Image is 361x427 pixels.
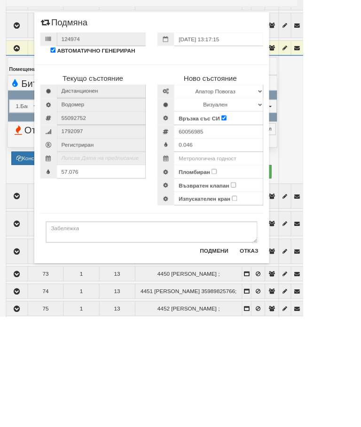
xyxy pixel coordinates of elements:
label: АВТОМАТИЧНО ГЕНЕРИРАН [68,105,161,115]
label: Изпускателен кран [213,282,275,291]
input: Дата на подмяна [207,88,314,104]
input: Възвратен клапан [275,267,281,273]
label: Възвратен клапан [213,266,273,275]
input: Пломбиран [252,251,258,257]
h4: Текущо състояние [48,139,174,148]
i: Липсва Дата на предписание [73,234,165,241]
input: Номер на протокол [68,88,174,104]
button: Отказ [280,341,314,356]
span: Водомер [68,166,174,182]
input: Начално показание [207,214,314,230]
span: Подмяна [48,71,104,88]
input: Връзка със СИ [264,187,270,193]
input: Метрологична годност [207,230,314,246]
label: Връзка със СИ [213,186,262,195]
select: Марка и Модел [207,150,314,166]
input: Сериен номер [207,198,314,214]
span: Сериен номер [68,182,174,198]
span: Дистанционен [68,150,174,166]
span: Радио номер [68,198,174,214]
button: Подмени [233,341,278,356]
h4: Ново състояние [188,139,314,148]
span: Регистриран [68,214,174,230]
input: Изпускателен кран [276,283,283,289]
label: Пломбиран [213,250,250,259]
input: Последно показание [68,246,174,262]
